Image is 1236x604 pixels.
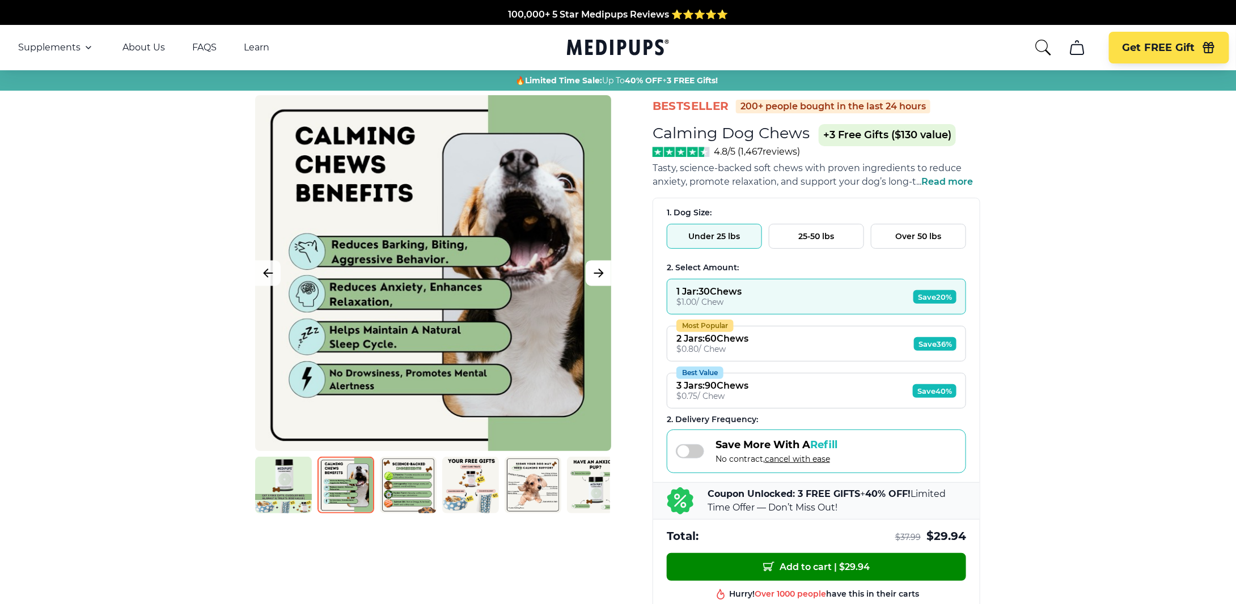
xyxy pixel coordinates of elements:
a: Learn [244,42,269,53]
button: Previous Image [255,261,281,286]
button: 1 Jar:30Chews$1.00/ ChewSave20% [667,279,966,314]
div: 3 Jars : 90 Chews [676,380,748,391]
span: Save 36% [914,337,956,351]
div: $ 0.75 / Chew [676,391,748,401]
button: Next Image [586,261,611,286]
div: Most Popular [676,320,734,332]
span: Save 40% [913,384,956,398]
span: Save More With A [716,439,837,451]
button: Most Popular2 Jars:60Chews$0.80/ ChewSave36% [667,326,966,361]
span: Made In The [GEOGRAPHIC_DATA] from domestic & globally sourced ingredients [430,22,807,33]
button: Over 50 lbs [871,224,966,249]
span: ... [916,176,973,187]
button: Add to cart | $29.94 [667,553,966,581]
img: Stars - 4.8 [653,147,710,157]
span: Over 1000 people [755,588,827,598]
button: cart [1064,34,1091,61]
div: 2. Select Amount: [667,262,966,273]
a: FAQS [192,42,217,53]
button: Best Value3 Jars:90Chews$0.75/ ChewSave40% [667,373,966,409]
span: Total: [667,529,699,544]
b: Coupon Unlocked: 3 FREE GIFTS [708,488,860,499]
span: anxiety, promote relaxation, and support your dog’s long-t [653,176,916,187]
span: Save 20% [913,290,956,304]
span: Read more [921,176,973,187]
a: Medipups [567,37,669,60]
span: No contract, [716,454,837,464]
div: 2 Jars : 60 Chews [676,333,748,344]
span: 4.8/5 ( 1,467 reviews) [714,146,801,157]
h1: Calming Dog Chews [653,124,810,142]
div: Best Value [676,367,723,379]
button: Supplements [18,41,95,54]
span: 100,000+ 5 Star Medipups Reviews ⭐️⭐️⭐️⭐️⭐️ [508,8,728,19]
span: 2 . Delivery Frequency: [667,414,758,424]
span: Tasty, science-backed soft chews with proven ingredients to reduce [653,163,962,173]
span: +3 Free Gifts ($130 value) [819,124,956,146]
div: Hurry! have this in their carts [730,588,920,599]
span: Supplements [18,42,81,53]
span: $ 37.99 [895,532,921,543]
div: 1 Jar : 30 Chews [676,286,742,297]
img: Calming Dog Chews | Natural Dog Supplements [255,457,312,513]
a: About Us [122,42,165,53]
button: Get FREE Gift [1109,32,1229,63]
img: Calming Dog Chews | Natural Dog Supplements [442,457,499,513]
div: $ 0.80 / Chew [676,344,748,354]
div: 200+ people bought in the last 24 hours [736,100,930,113]
span: Add to cart | $ 29.94 [763,561,870,573]
img: Calming Dog Chews | Natural Dog Supplements [380,457,437,513]
span: BestSeller [653,99,729,114]
button: Under 25 lbs [667,224,762,249]
div: $ 1.00 / Chew [676,297,742,307]
button: search [1034,39,1052,57]
p: + Limited Time Offer — Don’t Miss Out! [708,487,966,514]
img: Calming Dog Chews | Natural Dog Supplements [505,457,561,513]
button: 25-50 lbs [769,224,864,249]
img: Calming Dog Chews | Natural Dog Supplements [318,457,374,513]
b: 40% OFF! [865,488,911,499]
span: Get FREE Gift [1123,41,1195,54]
span: cancel with ease [765,454,830,464]
img: Calming Dog Chews | Natural Dog Supplements [567,457,624,513]
span: Refill [810,439,837,451]
div: 1. Dog Size: [667,207,966,218]
span: 🔥 Up To + [515,75,718,86]
span: $ 29.94 [926,529,966,544]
